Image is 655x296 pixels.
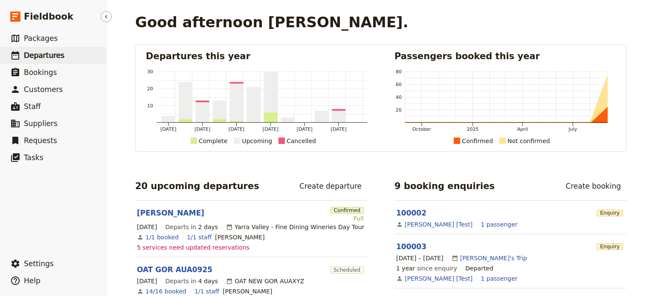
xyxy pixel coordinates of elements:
tspan: [DATE] [160,126,176,132]
tspan: 10 [147,103,153,109]
a: View the passengers for this booking [481,274,517,283]
div: Cancelled [287,136,316,146]
tspan: [DATE] [263,126,278,132]
tspan: 80 [396,69,402,75]
span: Tasks [24,153,43,162]
span: Suppliers [24,119,58,128]
tspan: 20 [147,86,153,92]
div: Upcoming [242,136,272,146]
tspan: 20 [396,107,402,113]
div: Confirmed [462,136,493,146]
tspan: [DATE] [194,126,210,132]
div: OAT NEW GOR AUAXYZ [226,277,304,285]
span: Bookings [24,68,57,77]
a: 1/1 staff [194,287,219,296]
span: since enquiry [396,264,457,273]
h1: Good afternoon [PERSON_NAME]. [135,14,409,31]
div: Yarra Valley - Fine Dining Wineries Day Tour [226,223,364,231]
a: [PERSON_NAME] [Test] [405,274,472,283]
tspan: [DATE] [297,126,313,132]
span: Requests [24,136,57,145]
div: Complete [199,136,227,146]
span: Enquiry [597,243,623,250]
div: Departed [465,264,493,273]
span: Settings [24,259,54,268]
tspan: 30 [147,69,153,75]
span: 4 days [198,278,218,285]
a: Create departure [294,179,367,193]
h2: 20 upcoming departures [135,180,259,193]
a: View the bookings for this departure [145,233,179,241]
span: [DATE] [137,277,157,285]
span: 1 year [396,265,415,272]
span: Enquiry [597,210,623,216]
a: View the passengers for this booking [481,220,517,229]
a: 100002 [396,209,426,217]
tspan: 40 [396,95,402,100]
span: [DATE] – [DATE] [396,254,443,262]
tspan: [DATE] [229,126,244,132]
span: Neil Green [215,233,264,241]
h2: Passengers booked this year [394,50,616,63]
h2: Departures this year [146,50,367,63]
span: Staff [24,102,41,111]
span: 5 services need updated reservations [137,243,249,252]
tspan: July [568,126,577,132]
span: Confirmed [330,207,364,214]
span: Fieldbook [24,10,73,23]
span: Departs in [165,277,218,285]
span: Customers [24,85,63,94]
h2: 9 booking enquiries [394,180,495,193]
div: Not confirmed [507,136,550,146]
a: [PERSON_NAME] [137,208,204,218]
span: Scheduled [330,267,364,273]
a: View the bookings for this departure [145,287,186,296]
tspan: [DATE] [331,126,347,132]
span: Packages [24,34,58,43]
tspan: October [412,126,431,132]
div: Full [330,214,364,223]
a: [PERSON_NAME]'s Trip [460,254,527,262]
span: Help [24,276,41,285]
a: 1/1 staff [187,233,212,241]
span: Departures [24,51,64,60]
span: 2 days [198,224,218,230]
button: Hide menu [101,11,112,22]
tspan: 60 [396,82,402,87]
tspan: April [517,126,528,132]
a: 100003 [396,242,426,251]
a: Create booking [560,179,626,193]
tspan: 2025 [467,126,478,132]
a: OAT GOR AUA0925 [137,264,212,275]
a: [PERSON_NAME] [Test] [405,220,472,229]
span: [DATE] [137,223,157,231]
span: Allan Larsen [223,287,272,296]
span: Departs in [165,223,218,231]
